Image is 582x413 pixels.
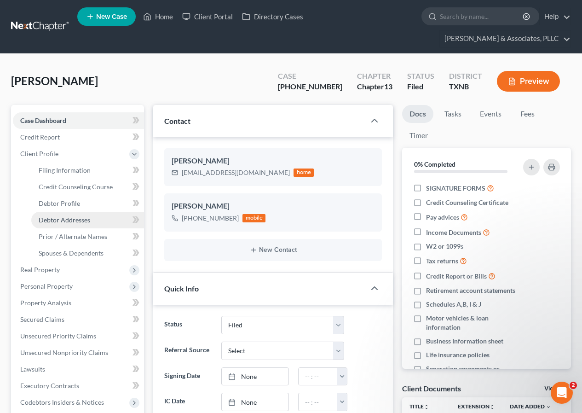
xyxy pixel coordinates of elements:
button: Preview [497,71,560,92]
span: Filing Information [39,166,91,174]
a: Directory Cases [237,8,308,25]
label: Signing Date [160,367,216,386]
span: Debtor Profile [39,199,80,207]
span: Separation agreements or decrees of divorces [426,364,521,383]
span: 2 [570,382,577,389]
span: Contact [164,116,190,125]
span: SIGNATURE FORMS [426,184,485,193]
span: Case Dashboard [20,116,66,124]
a: Date Added expand_more [510,403,551,410]
a: Property Analysis [13,295,144,311]
a: Credit Counseling Course [31,179,144,195]
span: W2 or 1099s [426,242,463,251]
a: Unsecured Priority Claims [13,328,144,344]
div: mobile [242,214,265,222]
span: Business Information sheet [426,337,503,346]
a: Filing Information [31,162,144,179]
span: Real Property [20,266,60,273]
div: Chapter [357,81,392,92]
span: Secured Claims [20,315,64,323]
input: Search by name... [440,8,524,25]
span: [PERSON_NAME] [11,74,98,87]
span: Tax returns [426,256,458,266]
span: Property Analysis [20,299,71,307]
div: District [449,71,482,81]
span: Quick Info [164,284,199,293]
a: [PERSON_NAME] & Associates, PLLC [440,30,570,47]
div: home [294,169,314,177]
div: Filed [407,81,434,92]
span: Credit Report [20,133,60,141]
div: TXNB [449,81,482,92]
a: Debtor Addresses [31,212,144,228]
span: Life insurance policies [426,350,490,360]
div: Status [407,71,434,81]
button: New Contact [172,246,375,254]
span: Income Documents [426,228,481,237]
div: [PERSON_NAME] [172,201,375,212]
input: -- : -- [299,368,337,385]
a: View All [544,385,567,392]
a: Unsecured Nonpriority Claims [13,344,144,361]
a: Home [138,8,178,25]
a: Debtor Profile [31,195,144,212]
span: Credit Counseling Course [39,183,113,191]
strong: 0% Completed [414,160,455,168]
label: IC Date [160,393,216,411]
a: Client Portal [178,8,237,25]
span: Codebtors Insiders & Notices [20,398,104,406]
div: [PHONE_NUMBER] [278,81,342,92]
label: Referral Source [160,342,216,360]
span: 13 [384,82,392,91]
span: Unsecured Priority Claims [20,332,96,340]
a: Spouses & Dependents [31,245,144,262]
div: Client Documents [402,384,461,393]
a: Extensionunfold_more [458,403,495,410]
label: Status [160,316,216,334]
a: Prior / Alternate Names [31,228,144,245]
span: Credit Counseling Certificate [426,198,508,207]
input: -- : -- [299,393,337,411]
span: Motor vehicles & loan information [426,314,521,332]
span: Client Profile [20,150,58,157]
span: Schedules A,B, I & J [426,300,481,309]
a: Events [473,105,509,123]
span: Lawsuits [20,365,45,373]
div: Chapter [357,71,392,81]
a: Fees [513,105,542,123]
a: Titleunfold_more [409,403,429,410]
span: Retirement account statements [426,286,515,295]
span: Debtor Addresses [39,216,90,224]
iframe: Intercom live chat [551,382,573,404]
i: unfold_more [490,404,495,410]
a: Case Dashboard [13,112,144,129]
div: [EMAIL_ADDRESS][DOMAIN_NAME] [182,168,290,177]
span: Pay advices [426,213,459,222]
a: Tasks [437,105,469,123]
a: Help [540,8,570,25]
i: expand_more [546,404,551,410]
span: Spouses & Dependents [39,249,104,257]
a: Docs [402,105,433,123]
div: Case [278,71,342,81]
a: None [222,393,289,411]
a: Secured Claims [13,311,144,328]
div: [PHONE_NUMBER] [182,214,239,223]
i: unfold_more [424,404,429,410]
span: New Case [96,13,127,20]
span: Credit Report or Bills [426,272,487,281]
a: Credit Report [13,129,144,145]
span: Prior / Alternate Names [39,233,107,240]
span: Executory Contracts [20,382,79,390]
a: Executory Contracts [13,378,144,394]
a: None [222,368,289,385]
span: Unsecured Nonpriority Claims [20,349,108,356]
span: Personal Property [20,282,73,290]
a: Timer [402,127,435,145]
a: Lawsuits [13,361,144,378]
div: [PERSON_NAME] [172,156,375,167]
